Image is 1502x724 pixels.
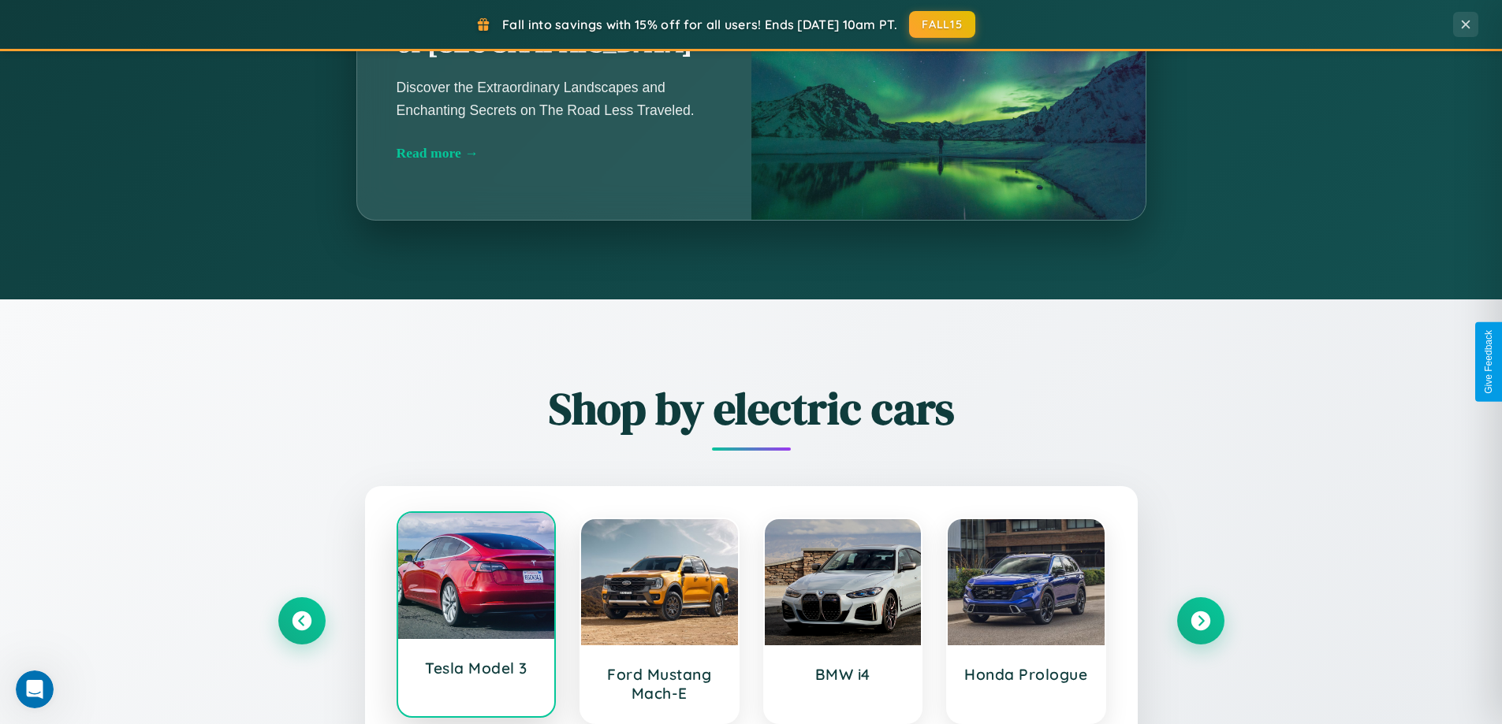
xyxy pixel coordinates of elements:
h3: BMW i4 [781,665,906,684]
h3: Ford Mustang Mach-E [597,665,722,703]
div: Read more → [397,145,712,162]
span: Fall into savings with 15% off for all users! Ends [DATE] 10am PT. [502,17,897,32]
p: Discover the Extraordinary Landscapes and Enchanting Secrets on The Road Less Traveled. [397,76,712,121]
div: Give Feedback [1483,330,1494,394]
h2: Shop by electric cars [278,378,1224,439]
button: FALL15 [909,11,975,38]
h3: Honda Prologue [963,665,1089,684]
iframe: Intercom live chat [16,670,54,708]
h3: Tesla Model 3 [414,659,539,678]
